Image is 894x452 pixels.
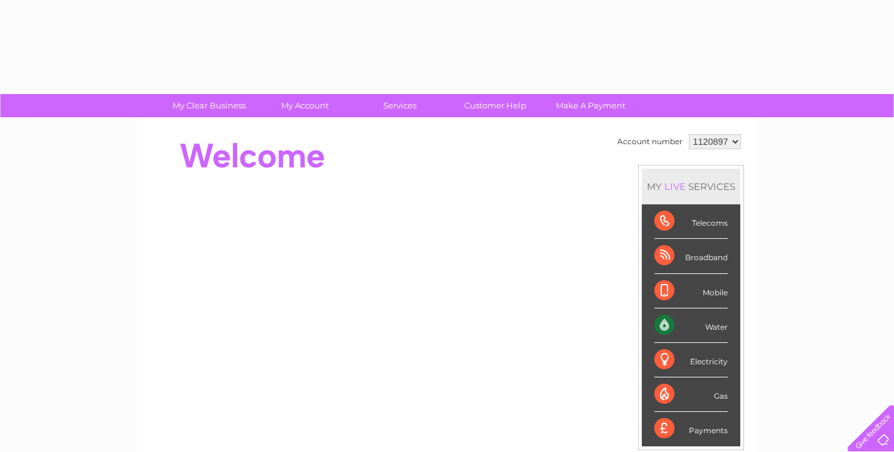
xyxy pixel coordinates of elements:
div: Water [654,308,728,343]
div: Electricity [654,343,728,377]
div: Gas [654,377,728,412]
a: Make A Payment [539,94,642,117]
a: My Clear Business [157,94,261,117]
a: My Account [253,94,356,117]
div: MY SERVICES [642,169,740,204]
div: Mobile [654,274,728,308]
a: Customer Help [444,94,547,117]
div: LIVE [662,181,688,192]
div: Payments [654,412,728,446]
td: Account number [614,131,686,152]
a: Services [348,94,452,117]
div: Telecoms [654,204,728,239]
div: Broadband [654,239,728,273]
